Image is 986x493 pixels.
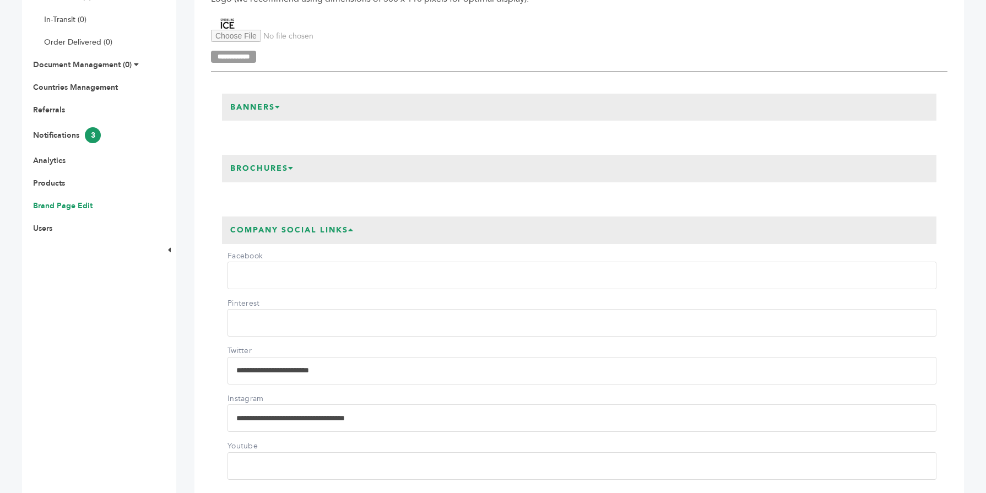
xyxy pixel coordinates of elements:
a: In-Transit (0) [44,14,86,25]
label: Youtube [227,441,305,452]
a: Users [33,223,52,234]
a: Countries Management [33,82,118,93]
h3: Company Social Links [222,216,362,244]
label: Instagram [227,393,305,404]
h3: Brochures [222,155,302,182]
label: Pinterest [227,298,305,309]
a: Order Delivered (0) [44,37,112,47]
a: Notifications3 [33,130,101,140]
span: 3 [85,127,101,143]
h3: Banners [222,94,289,121]
label: Twitter [227,345,305,356]
a: Document Management (0) [33,59,132,70]
a: Products [33,178,65,188]
label: Facebook [227,251,305,262]
img: Sparkling Ice [211,18,244,30]
a: Referrals [33,105,65,115]
a: Analytics [33,155,66,166]
a: Brand Page Edit [33,201,93,211]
